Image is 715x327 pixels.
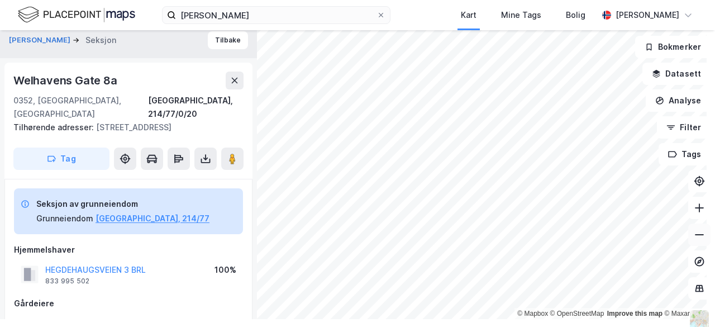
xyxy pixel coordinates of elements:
[13,148,109,170] button: Tag
[176,7,376,23] input: Søk på adresse, matrikkel, gårdeiere, leietakere eller personer
[14,243,243,257] div: Hjemmelshaver
[550,310,604,317] a: OpenStreetMap
[659,273,715,327] iframe: Chat Widget
[659,273,715,327] div: Kontrollprogram for chat
[18,5,135,25] img: logo.f888ab2527a4732fd821a326f86c7f29.svg
[36,212,93,225] div: Grunneiendom
[659,143,711,165] button: Tags
[214,263,236,277] div: 100%
[36,197,209,211] div: Seksjon av grunneiendom
[85,34,116,47] div: Seksjon
[148,94,244,121] div: [GEOGRAPHIC_DATA], 214/77/0/20
[13,122,96,132] span: Tilhørende adresser:
[642,63,711,85] button: Datasett
[208,31,248,49] button: Tilbake
[657,116,711,139] button: Filter
[13,121,235,134] div: [STREET_ADDRESS]
[517,310,548,317] a: Mapbox
[607,310,662,317] a: Improve this map
[635,36,711,58] button: Bokmerker
[13,72,120,89] div: Welhavens Gate 8a
[13,94,148,121] div: 0352, [GEOGRAPHIC_DATA], [GEOGRAPHIC_DATA]
[616,8,679,22] div: [PERSON_NAME]
[646,89,711,112] button: Analyse
[9,35,73,46] button: [PERSON_NAME]
[45,277,89,286] div: 833 995 502
[461,8,476,22] div: Kart
[14,297,243,310] div: Gårdeiere
[96,212,209,225] button: [GEOGRAPHIC_DATA], 214/77
[566,8,585,22] div: Bolig
[501,8,541,22] div: Mine Tags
